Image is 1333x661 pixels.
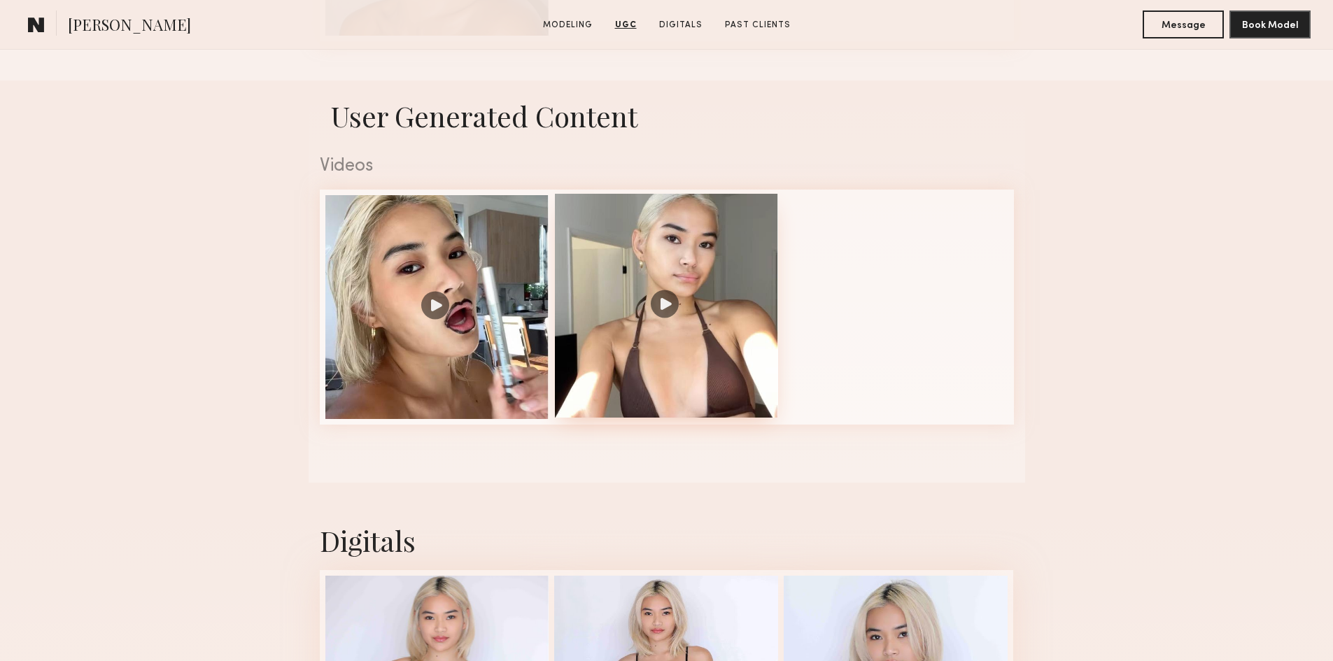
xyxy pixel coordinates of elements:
[537,19,598,31] a: Modeling
[320,157,1014,176] div: Videos
[68,14,191,38] span: [PERSON_NAME]
[1143,10,1224,38] button: Message
[1229,10,1311,38] button: Book Model
[719,19,796,31] a: Past Clients
[1229,18,1311,30] a: Book Model
[320,522,1014,559] div: Digitals
[309,97,1025,134] h1: User Generated Content
[654,19,708,31] a: Digitals
[609,19,642,31] a: UGC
